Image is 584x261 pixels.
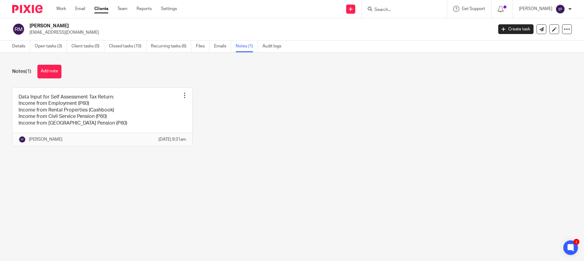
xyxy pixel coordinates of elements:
[117,6,127,12] a: Team
[573,239,579,245] div: 1
[29,136,62,143] p: [PERSON_NAME]
[12,40,30,52] a: Details
[71,40,104,52] a: Client tasks (0)
[374,7,429,13] input: Search
[109,40,146,52] a: Closed tasks (10)
[12,5,43,13] img: Pixie
[12,23,25,36] img: svg%3E
[37,65,61,78] button: Add note
[30,29,489,36] p: [EMAIL_ADDRESS][DOMAIN_NAME]
[158,136,186,143] p: [DATE] 9:31am
[137,6,152,12] a: Reports
[498,24,534,34] a: Create task
[555,4,565,14] img: svg%3E
[75,6,85,12] a: Email
[56,6,66,12] a: Work
[519,6,552,12] p: [PERSON_NAME]
[196,40,210,52] a: Files
[151,40,191,52] a: Recurring tasks (6)
[12,68,31,75] h1: Notes
[26,69,31,74] span: (1)
[19,136,26,143] img: svg%3E
[236,40,258,52] a: Notes (1)
[161,6,177,12] a: Settings
[35,40,67,52] a: Open tasks (3)
[30,23,397,29] h2: [PERSON_NAME]
[462,7,485,11] span: Get Support
[94,6,108,12] a: Clients
[262,40,286,52] a: Audit logs
[214,40,231,52] a: Emails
